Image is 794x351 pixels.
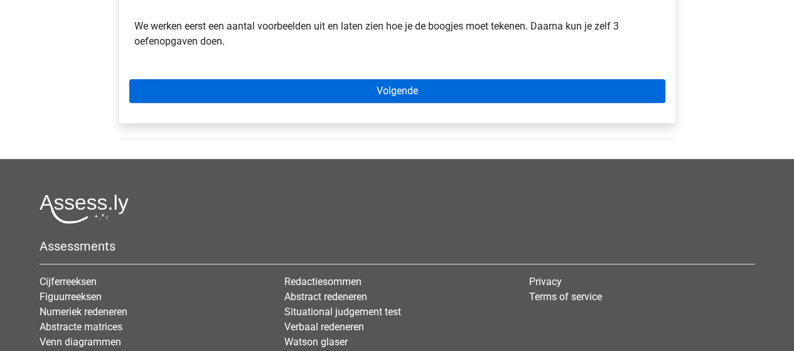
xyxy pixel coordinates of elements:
a: Figuurreeksen [40,291,102,303]
a: Venn diagrammen [40,336,121,348]
a: Abstract redeneren [284,291,367,303]
a: Numeriek redeneren [40,306,127,318]
a: Redactiesommen [284,276,362,288]
a: Watson glaser [284,336,348,348]
a: Verbaal redeneren [284,321,364,333]
img: Assessly logo [40,194,129,224]
a: Volgende [129,79,665,103]
a: Situational judgement test [284,306,401,318]
a: Abstracte matrices [40,321,122,333]
h5: Assessments [40,239,754,254]
p: We werken eerst een aantal voorbeelden uit en laten zien hoe je de boogjes moet tekenen. Daarna k... [134,4,660,49]
a: Terms of service [528,291,601,303]
a: Cijferreeksen [40,276,97,288]
a: Privacy [528,276,561,288]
